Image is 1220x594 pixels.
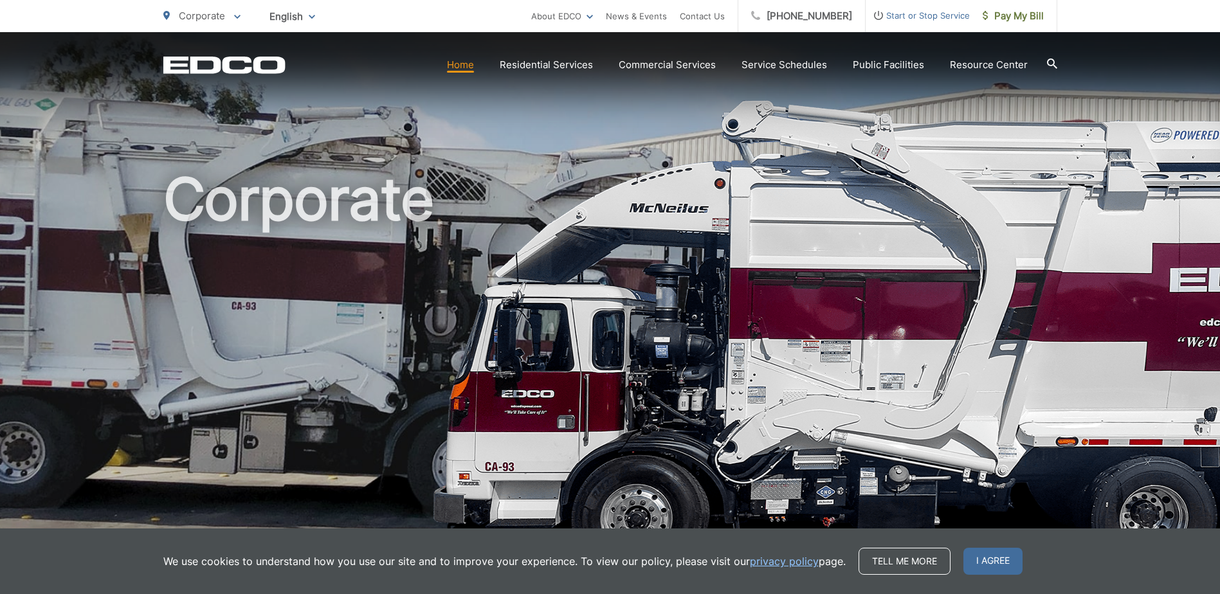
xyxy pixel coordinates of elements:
a: Service Schedules [742,57,827,73]
a: Tell me more [859,548,951,575]
span: Pay My Bill [983,8,1044,24]
span: Corporate [179,10,225,22]
p: We use cookies to understand how you use our site and to improve your experience. To view our pol... [163,553,846,569]
a: Contact Us [680,8,725,24]
span: I agree [963,548,1023,575]
h1: Corporate [163,167,1057,574]
a: News & Events [606,8,667,24]
a: EDCD logo. Return to the homepage. [163,56,286,74]
a: Resource Center [950,57,1028,73]
a: Public Facilities [853,57,924,73]
a: Residential Services [500,57,593,73]
span: English [260,5,325,28]
a: Home [447,57,474,73]
a: About EDCO [531,8,593,24]
a: privacy policy [750,553,819,569]
a: Commercial Services [619,57,716,73]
